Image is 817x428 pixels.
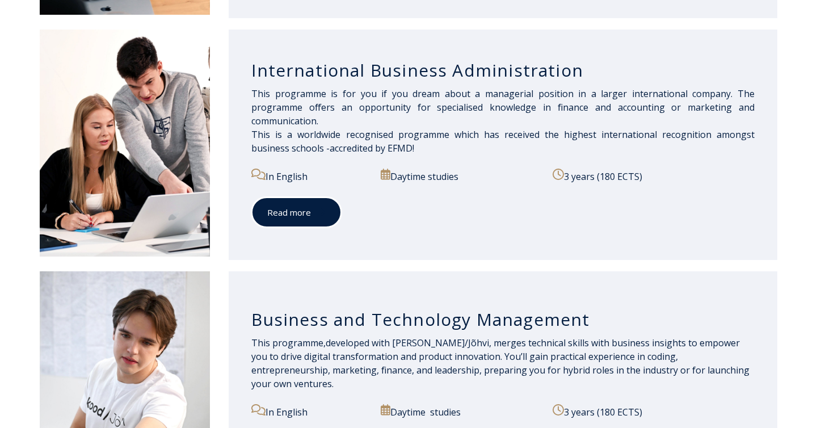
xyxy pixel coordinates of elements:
[251,87,755,154] span: This programme is for you if you dream about a managerial position in a larger international comp...
[330,142,412,154] a: accredited by EFMD
[381,404,540,419] p: Daytime studies
[251,197,342,228] a: Read more
[251,60,755,81] h3: International Business Administration
[251,309,755,330] h3: Business and Technology Management
[251,336,755,391] p: developed with [PERSON_NAME]/Jõhvi, merges technical skills with business insights to empower you...
[381,169,540,183] p: Daytime studies
[251,337,326,349] span: This programme,
[553,404,755,419] p: 3 years (180 ECTS)
[251,404,368,419] p: In English
[251,169,368,183] p: In English
[40,30,210,257] img: International Business Administration
[553,169,755,183] p: 3 years (180 ECTS)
